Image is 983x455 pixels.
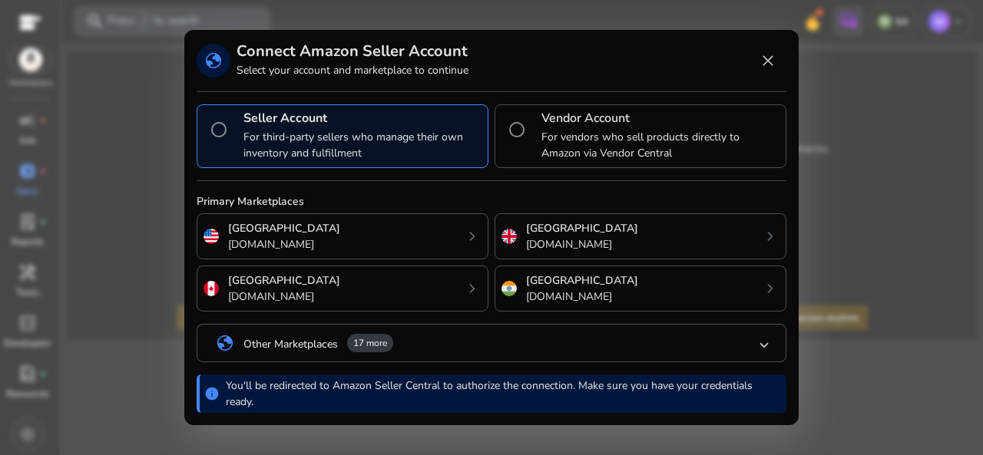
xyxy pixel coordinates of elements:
p: You'll be redirected to Amazon Seller Central to authorize the connection. Make sure you have you... [226,378,777,410]
p: [GEOGRAPHIC_DATA] [526,272,638,288]
p: Primary Marketplaces [197,193,786,209]
img: ca.svg [204,281,219,296]
p: For third-party sellers who manage their own inventory and fulfillment [243,129,482,161]
p: [DOMAIN_NAME] [526,236,638,252]
span: globe [216,334,234,352]
p: [DOMAIN_NAME] [228,288,340,305]
span: chevron_right [463,279,482,298]
p: Select your account and marketplace to continue [237,62,468,78]
h3: Connect Amazon Seller Account [237,42,468,61]
p: For vendors who sell products directly to Amazon via Vendor Central [541,129,779,161]
h4: Vendor Account [541,111,779,126]
span: info [204,386,220,401]
p: [GEOGRAPHIC_DATA] [228,272,340,288]
span: 17 more [353,337,387,349]
span: chevron_right [761,279,779,298]
span: globe [204,51,223,70]
img: in.svg [501,281,517,296]
span: chevron_right [761,227,779,246]
p: [GEOGRAPHIC_DATA] [228,220,340,236]
span: chevron_right [463,227,482,246]
p: [DOMAIN_NAME] [228,236,340,252]
img: uk.svg [501,229,517,244]
p: [DOMAIN_NAME] [526,288,638,305]
p: [GEOGRAPHIC_DATA] [526,220,638,236]
mat-expansion-panel-header: globeOther Marketplaces17 more [197,325,786,361]
img: us.svg [204,229,219,244]
button: Close dialog [750,42,786,79]
p: Other Marketplaces [243,336,338,352]
h4: Seller Account [243,111,482,126]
